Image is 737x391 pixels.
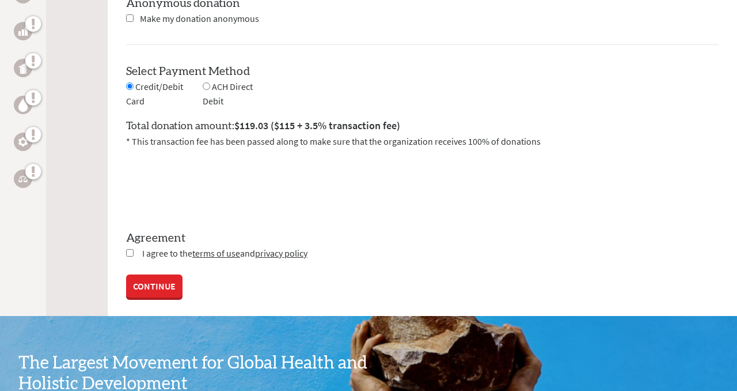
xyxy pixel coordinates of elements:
img: Water [18,98,28,111]
a: CONTINUE [126,275,183,298]
span: ACH Direct Debit [203,81,253,107]
p: * This transaction fee has been passed along to make sure that the organization receives 100% of ... [126,134,719,148]
label: Select Payment Method [126,66,250,77]
span: $119.03 ($115 + 3.5% transaction fee) [234,119,400,132]
a: Legal Empowerment [14,170,32,188]
span: I agree to the and [142,247,307,259]
img: Business [18,27,28,36]
span: Credit/Debit Card [126,81,183,107]
a: Engineering [14,133,32,151]
img: Public Health [18,62,28,74]
iframe: reCAPTCHA [126,162,301,207]
a: terms of use [192,247,240,259]
label: Agreement [126,230,719,246]
span: Make my donation anonymous [140,13,259,24]
a: Water [14,96,32,114]
a: Public Health [14,59,32,77]
img: Engineering [18,137,28,146]
a: privacy policy [255,247,307,259]
label: Total donation amount: [126,118,400,134]
a: Business [14,22,32,40]
img: Legal Empowerment [18,175,28,182]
